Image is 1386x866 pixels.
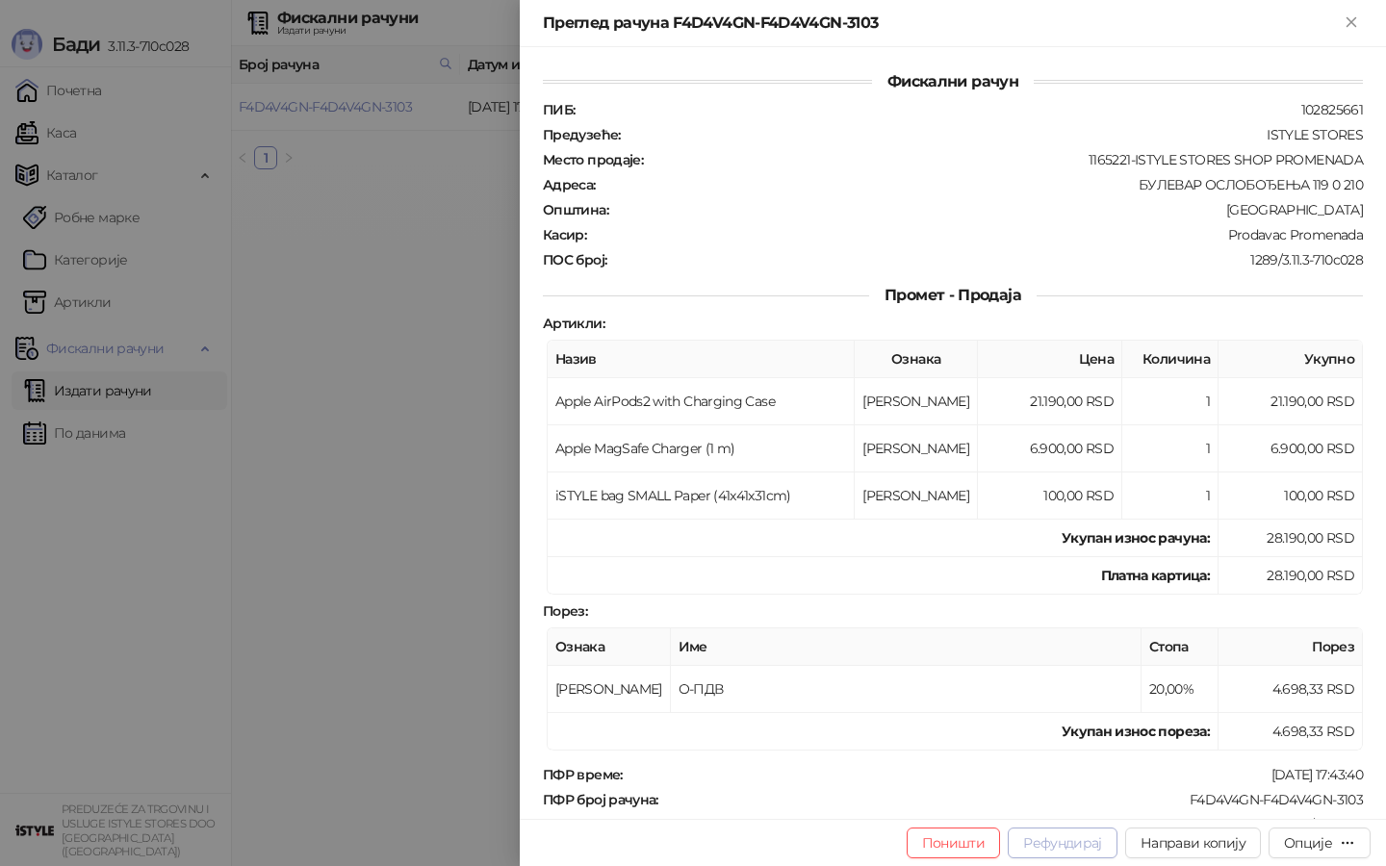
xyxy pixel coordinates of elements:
div: 2966/3103ПП [642,816,1365,833]
strong: Порез : [543,602,587,620]
td: 1 [1122,425,1219,472]
td: 21.190,00 RSD [978,378,1122,425]
div: 1289/3.11.3-710c028 [608,251,1365,268]
div: ISTYLE STORES [623,126,1365,143]
td: [PERSON_NAME] [855,378,978,425]
span: Фискални рачун [872,72,1034,90]
div: Опције [1284,834,1332,852]
td: [PERSON_NAME] [855,425,978,472]
strong: Предузеће : [543,126,621,143]
td: О-ПДВ [671,666,1142,713]
button: Направи копију [1125,828,1261,858]
button: Опције [1269,828,1371,858]
td: 100,00 RSD [978,472,1122,520]
strong: Место продаје : [543,151,643,168]
strong: Укупан износ пореза: [1062,723,1210,740]
td: 20,00% [1142,666,1219,713]
td: [PERSON_NAME] [855,472,978,520]
th: Стопа [1142,628,1219,666]
strong: Општина : [543,201,608,218]
strong: Касир : [543,226,586,243]
td: 4.698,33 RSD [1219,666,1363,713]
td: 6.900,00 RSD [978,425,1122,472]
button: Close [1340,12,1363,35]
strong: ПИБ : [543,101,575,118]
strong: Платна картица : [1101,567,1210,584]
button: Рефундирај [1008,828,1117,858]
td: Apple MagSafe Charger (1 m) [548,425,855,472]
strong: ПФР број рачуна : [543,791,658,808]
th: Порез [1219,628,1363,666]
span: Промет - Продаја [869,286,1037,304]
td: [PERSON_NAME] [548,666,671,713]
div: 102825661 [577,101,1365,118]
strong: Бројач рачуна : [543,816,640,833]
th: Ознака [855,341,978,378]
td: Apple AirPods2 with Charging Case [548,378,855,425]
div: [GEOGRAPHIC_DATA] [610,201,1365,218]
td: 28.190,00 RSD [1219,557,1363,595]
th: Име [671,628,1142,666]
div: [DATE] 17:43:40 [625,766,1365,783]
strong: ПФР време : [543,766,623,783]
td: iSTYLE bag SMALL Paper (41x41x31cm) [548,472,855,520]
th: Количина [1122,341,1219,378]
div: F4D4V4GN-F4D4V4GN-3103 [660,791,1365,808]
div: Преглед рачуна F4D4V4GN-F4D4V4GN-3103 [543,12,1340,35]
div: Prodavac Promenada [588,226,1365,243]
div: БУЛЕВАР ОСЛОБОЂЕЊА 119 0 210 [598,176,1365,193]
td: 4.698,33 RSD [1219,713,1363,751]
td: 28.190,00 RSD [1219,520,1363,557]
th: Ознака [548,628,671,666]
th: Назив [548,341,855,378]
td: 1 [1122,378,1219,425]
td: 1 [1122,472,1219,520]
strong: Укупан износ рачуна : [1062,529,1210,547]
th: Цена [978,341,1122,378]
td: 100,00 RSD [1219,472,1363,520]
th: Укупно [1219,341,1363,378]
td: 6.900,00 RSD [1219,425,1363,472]
div: 1165221-ISTYLE STORES SHOP PROMENADA [645,151,1365,168]
strong: Адреса : [543,176,596,193]
strong: Артикли : [543,315,604,332]
strong: ПОС број : [543,251,606,268]
td: 21.190,00 RSD [1219,378,1363,425]
button: Поништи [907,828,1001,858]
span: Направи копију [1141,834,1245,852]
